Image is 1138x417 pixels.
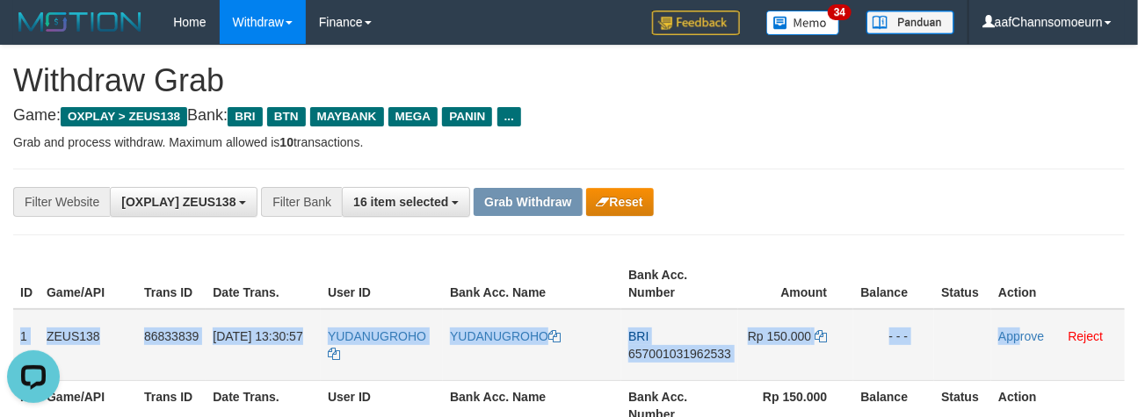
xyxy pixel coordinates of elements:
a: Approve [998,329,1044,343]
span: YUDANUGROHO [328,329,426,343]
th: Trans ID [137,259,206,309]
h1: Withdraw Grab [13,63,1125,98]
span: Rp 150.000 [748,329,811,343]
div: Filter Website [13,187,110,217]
th: ID [13,259,40,309]
span: BRI [228,107,262,126]
td: 1 [13,309,40,381]
td: ZEUS138 [40,309,137,381]
p: Grab and process withdraw. Maximum allowed is transactions. [13,133,1125,151]
div: Filter Bank [261,187,342,217]
img: panduan.png [866,11,954,34]
span: PANIN [442,107,492,126]
span: ... [497,107,521,126]
span: 34 [828,4,852,20]
img: Feedback.jpg [652,11,740,35]
th: Game/API [40,259,137,309]
span: BTN [267,107,306,126]
a: YUDANUGROHO [450,329,561,343]
th: Date Trans. [206,259,321,309]
span: OXPLAY > ZEUS138 [61,107,187,126]
span: BRI [628,329,649,343]
a: Reject [1069,329,1104,343]
th: User ID [321,259,443,309]
th: Bank Acc. Number [621,259,738,309]
td: - - - [853,309,934,381]
button: [OXPLAY] ZEUS138 [110,187,257,217]
button: Open LiveChat chat widget [7,7,60,60]
span: Copy 657001031962533 to clipboard [628,347,731,361]
th: Bank Acc. Name [443,259,621,309]
button: 16 item selected [342,187,470,217]
th: Amount [738,259,853,309]
span: [DATE] 13:30:57 [213,329,302,343]
img: MOTION_logo.png [13,9,147,35]
th: Status [934,259,991,309]
a: Copy 150000 to clipboard [815,329,827,343]
th: Action [991,259,1125,309]
span: 16 item selected [353,195,448,209]
span: MAYBANK [310,107,384,126]
h4: Game: Bank: [13,107,1125,125]
span: [OXPLAY] ZEUS138 [121,195,236,209]
span: MEGA [388,107,439,126]
img: Button%20Memo.svg [766,11,840,35]
button: Grab Withdraw [474,188,582,216]
a: YUDANUGROHO [328,329,426,361]
th: Balance [853,259,934,309]
button: Reset [586,188,654,216]
strong: 10 [279,135,294,149]
span: 86833839 [144,329,199,343]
